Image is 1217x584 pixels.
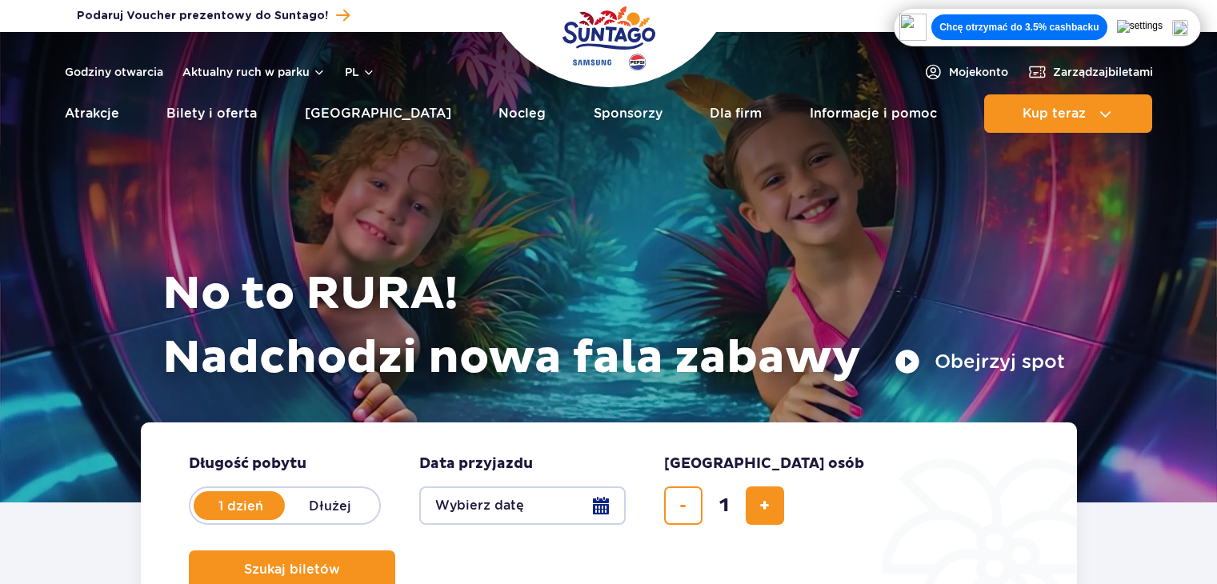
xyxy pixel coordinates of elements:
[166,94,257,133] a: Bilety i oferta
[195,489,286,522] label: 1 dzień
[305,94,451,133] a: [GEOGRAPHIC_DATA]
[419,454,533,474] span: Data przyjazdu
[1027,62,1153,82] a: Zarządzajbiletami
[664,454,864,474] span: [GEOGRAPHIC_DATA] osób
[923,62,1008,82] a: Mojekonto
[189,454,306,474] span: Długość pobytu
[705,486,743,525] input: liczba biletów
[594,94,663,133] a: Sponsorzy
[746,486,784,525] button: dodaj bilet
[285,489,376,522] label: Dłużej
[810,94,937,133] a: Informacje i pomoc
[65,94,119,133] a: Atrakcje
[710,94,762,133] a: Dla firm
[77,5,350,26] a: Podaruj Voucher prezentowy do Suntago!
[984,94,1152,133] button: Kup teraz
[244,562,340,577] span: Szukaj biletów
[182,66,326,78] button: Aktualny ruch w parku
[162,262,1065,390] h1: No to RURA! Nadchodzi nowa fala zabawy
[1023,106,1086,121] span: Kup teraz
[65,64,163,80] a: Godziny otwarcia
[895,349,1065,374] button: Obejrzyj spot
[419,486,626,525] button: Wybierz datę
[664,486,703,525] button: usuń bilet
[949,64,1008,80] span: Moje konto
[1053,64,1153,80] span: Zarządzaj biletami
[498,94,546,133] a: Nocleg
[77,8,328,24] span: Podaruj Voucher prezentowy do Suntago!
[345,64,375,80] button: pl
